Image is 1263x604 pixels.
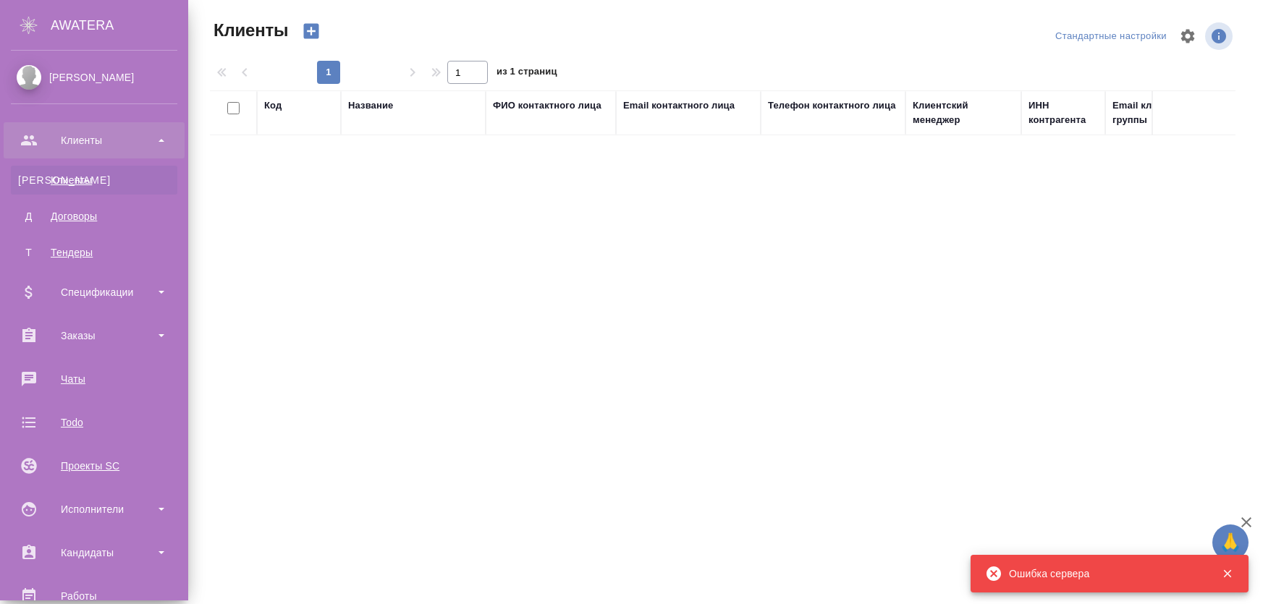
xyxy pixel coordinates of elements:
div: Тендеры [18,245,170,260]
span: Клиенты [210,19,288,42]
div: split button [1052,25,1170,48]
div: Исполнители [11,498,177,520]
a: Todo [4,404,185,441]
span: Посмотреть информацию [1205,22,1235,50]
span: из 1 страниц [497,63,557,84]
span: Настроить таблицу [1170,19,1205,54]
div: Клиенты [11,129,177,151]
div: AWATERA [51,11,188,40]
button: 🙏 [1212,524,1249,561]
div: Кандидаты [11,542,177,563]
div: Клиенты [18,173,170,187]
a: ДДоговоры [11,202,177,231]
div: [PERSON_NAME] [11,69,177,85]
div: Спецификации [11,281,177,303]
a: ТТендеры [11,238,177,267]
button: Закрыть [1212,567,1242,580]
div: ИНН контрагента [1028,98,1098,127]
div: Ошибка сервера [1009,566,1200,581]
div: ФИО контактного лица [493,98,601,113]
div: Email клиентской группы [1112,98,1228,127]
div: Todo [11,412,177,433]
div: Код [264,98,282,113]
a: Проекты SC [4,448,185,484]
div: Договоры [18,209,170,224]
button: Создать [294,19,329,43]
div: Телефон контактного лица [768,98,896,113]
a: [PERSON_NAME]Клиенты [11,166,177,195]
div: Email контактного лица [623,98,735,113]
div: Название [348,98,393,113]
div: Чаты [11,368,177,390]
span: 🙏 [1218,527,1243,558]
div: Клиентский менеджер [913,98,1014,127]
div: Заказы [11,325,177,346]
div: Проекты SC [11,455,177,477]
a: Чаты [4,361,185,397]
